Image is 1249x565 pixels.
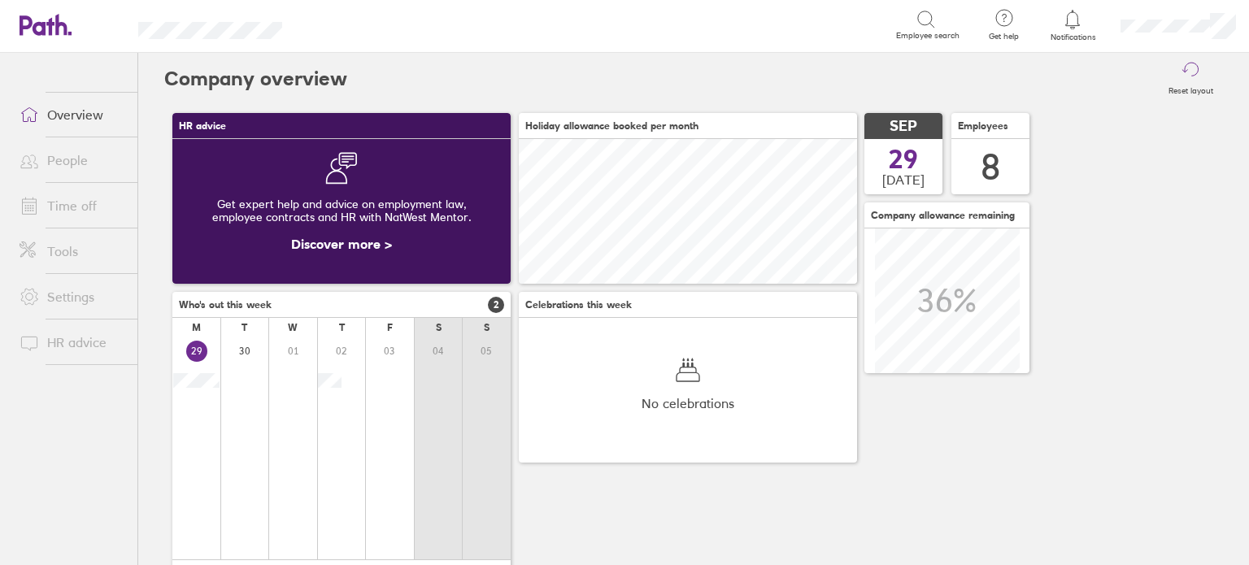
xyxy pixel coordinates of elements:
div: Search [326,17,368,32]
span: Holiday allowance booked per month [525,120,698,132]
span: Notifications [1047,33,1099,42]
a: Time off [7,189,137,222]
span: HR advice [179,120,226,132]
a: Discover more > [291,236,392,252]
span: [DATE] [882,172,925,187]
span: Company allowance remaining [871,210,1015,221]
div: T [339,322,345,333]
div: S [436,322,442,333]
h2: Company overview [164,53,347,105]
span: Employee search [896,31,960,41]
div: Get expert help and advice on employment law, employee contracts and HR with NatWest Mentor. [185,185,498,237]
a: Notifications [1047,8,1099,42]
div: T [242,322,247,333]
div: M [192,322,201,333]
span: Employees [958,120,1008,132]
span: 2 [488,297,504,313]
span: SEP [890,118,917,135]
a: Overview [7,98,137,131]
a: HR advice [7,326,137,359]
label: Reset layout [1159,81,1223,96]
div: F [387,322,393,333]
div: W [288,322,298,333]
a: Settings [7,280,137,313]
div: S [484,322,490,333]
span: Who's out this week [179,299,272,311]
button: Reset layout [1159,53,1223,105]
span: Celebrations this week [525,299,632,311]
div: 8 [981,146,1000,188]
span: No celebrations [642,396,734,411]
span: 29 [889,146,918,172]
a: Tools [7,235,137,267]
a: People [7,144,137,176]
span: Get help [977,32,1030,41]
